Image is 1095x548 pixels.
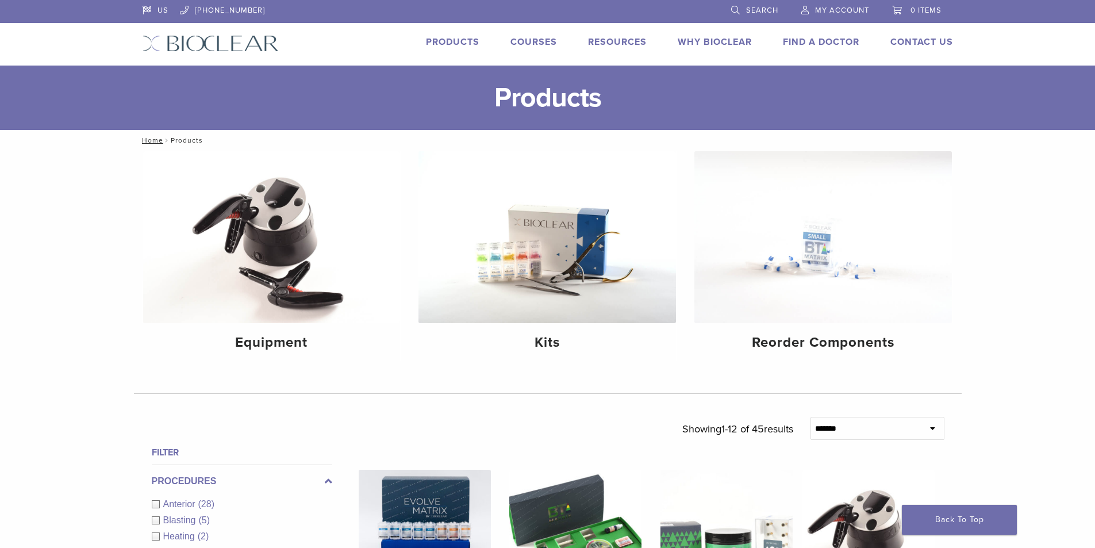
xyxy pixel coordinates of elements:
a: Resources [588,36,647,48]
span: (5) [198,515,210,525]
h4: Reorder Components [704,332,943,353]
img: Bioclear [143,35,279,52]
span: 1-12 of 45 [721,423,764,435]
a: Products [426,36,479,48]
span: (2) [198,531,209,541]
span: (28) [198,499,214,509]
a: Reorder Components [694,151,952,361]
a: Back To Top [902,505,1017,535]
span: Blasting [163,515,199,525]
span: Anterior [163,499,198,509]
h4: Filter [152,446,332,459]
img: Equipment [143,151,401,323]
span: Heating [163,531,198,541]
a: Home [139,136,163,144]
p: Showing results [682,417,793,441]
a: Contact Us [890,36,953,48]
label: Procedures [152,474,332,488]
span: / [163,137,171,143]
a: Equipment [143,151,401,361]
span: 0 items [910,6,942,15]
a: Find A Doctor [783,36,859,48]
nav: Products [134,130,962,151]
h4: Kits [428,332,667,353]
h4: Equipment [152,332,391,353]
a: Courses [510,36,557,48]
span: Search [746,6,778,15]
img: Reorder Components [694,151,952,323]
span: My Account [815,6,869,15]
a: Kits [418,151,676,361]
a: Why Bioclear [678,36,752,48]
img: Kits [418,151,676,323]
